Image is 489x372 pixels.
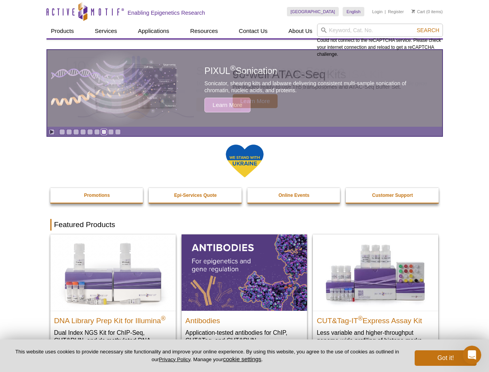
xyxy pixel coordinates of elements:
li: (0 items) [412,7,443,16]
iframe: Intercom live chat [463,346,481,364]
a: Resources [185,24,223,38]
a: Go to slide 5 [87,129,93,135]
button: cookie settings [223,356,261,362]
a: Promotions [50,188,144,203]
a: Epi-Services Quote [149,188,242,203]
a: Customer Support [346,188,439,203]
a: English [343,7,364,16]
strong: Online Events [278,193,309,198]
img: All Antibodies [182,234,307,310]
h2: Featured Products [50,219,439,231]
a: Go to slide 6 [94,129,100,135]
p: Less variable and higher-throughput genome-wide profiling of histone marks​. [317,329,434,344]
img: Your Cart [412,9,415,13]
button: Search [414,27,441,34]
div: Could not connect to the reCAPTCHA service. Please check your internet connection and reload to g... [317,24,443,58]
a: Go to slide 4 [80,129,86,135]
a: DNA Library Prep Kit for Illumina DNA Library Prep Kit for Illumina® Dual Index NGS Kit for ChIP-... [50,234,176,360]
h2: CUT&Tag-IT Express Assay Kit [317,313,434,325]
h2: Enabling Epigenetics Research [128,9,205,16]
a: Go to slide 2 [66,129,72,135]
a: Products [46,24,79,38]
a: [GEOGRAPHIC_DATA] [287,7,339,16]
input: Keyword, Cat. No. [317,24,443,37]
li: | [385,7,386,16]
a: Contact Us [234,24,272,38]
a: Go to slide 7 [101,129,107,135]
a: All Antibodies Antibodies Application-tested antibodies for ChIP, CUT&Tag, and CUT&RUN. [182,234,307,352]
a: Go to slide 3 [73,129,79,135]
a: Toggle autoplay [49,129,55,135]
a: Online Events [247,188,341,203]
sup: ® [358,315,363,321]
a: Go to slide 9 [115,129,121,135]
img: CUT&Tag-IT® Express Assay Kit [313,234,438,310]
h2: Antibodies [185,313,303,325]
a: Register [388,9,404,14]
img: We Stand With Ukraine [225,144,264,178]
a: About Us [284,24,317,38]
a: Go to slide 8 [108,129,114,135]
strong: Epi-Services Quote [174,193,217,198]
a: CUT&Tag-IT® Express Assay Kit CUT&Tag-IT®Express Assay Kit Less variable and higher-throughput ge... [313,234,438,352]
a: Privacy Policy [159,356,190,362]
sup: ® [161,315,166,321]
p: Application-tested antibodies for ChIP, CUT&Tag, and CUT&RUN. [185,329,303,344]
h2: DNA Library Prep Kit for Illumina [54,313,172,325]
strong: Customer Support [372,193,413,198]
strong: Promotions [84,193,110,198]
span: Search [417,27,439,33]
a: Applications [133,24,174,38]
p: Dual Index NGS Kit for ChIP-Seq, CUT&RUN, and ds methylated DNA assays. [54,329,172,352]
p: This website uses cookies to provide necessary site functionality and improve your online experie... [12,348,402,363]
a: Services [90,24,122,38]
img: DNA Library Prep Kit for Illumina [50,234,176,310]
a: Go to slide 1 [59,129,65,135]
button: Got it! [415,350,477,366]
a: Cart [412,9,425,14]
a: Login [372,9,383,14]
